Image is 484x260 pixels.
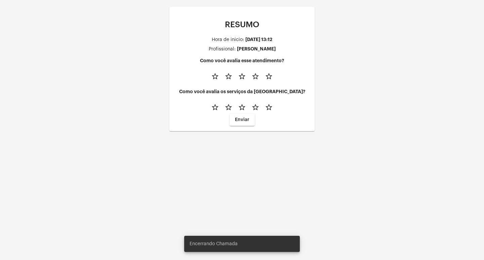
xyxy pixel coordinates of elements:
h4: Como você avalia esse atendimento? [175,58,309,63]
div: [PERSON_NAME] [237,46,276,51]
mat-icon: star_border [225,72,233,80]
div: Profissional: [209,47,236,52]
span: Enviar [235,117,249,122]
div: Hora de inicio: [212,37,244,42]
div: [DATE] 13:12 [245,37,272,42]
mat-icon: star_border [225,103,233,111]
mat-icon: star_border [265,103,273,111]
mat-icon: star_border [211,103,219,111]
mat-icon: star_border [265,72,273,80]
mat-icon: star_border [238,72,246,80]
span: Encerrando Chamada [190,240,238,247]
button: Enviar [230,114,255,126]
mat-icon: star_border [251,103,259,111]
h4: Como você avalia os serviços da [GEOGRAPHIC_DATA]? [175,89,309,94]
mat-icon: star_border [211,72,219,80]
mat-icon: star_border [251,72,259,80]
mat-icon: star_border [238,103,246,111]
p: RESUMO [175,20,309,29]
